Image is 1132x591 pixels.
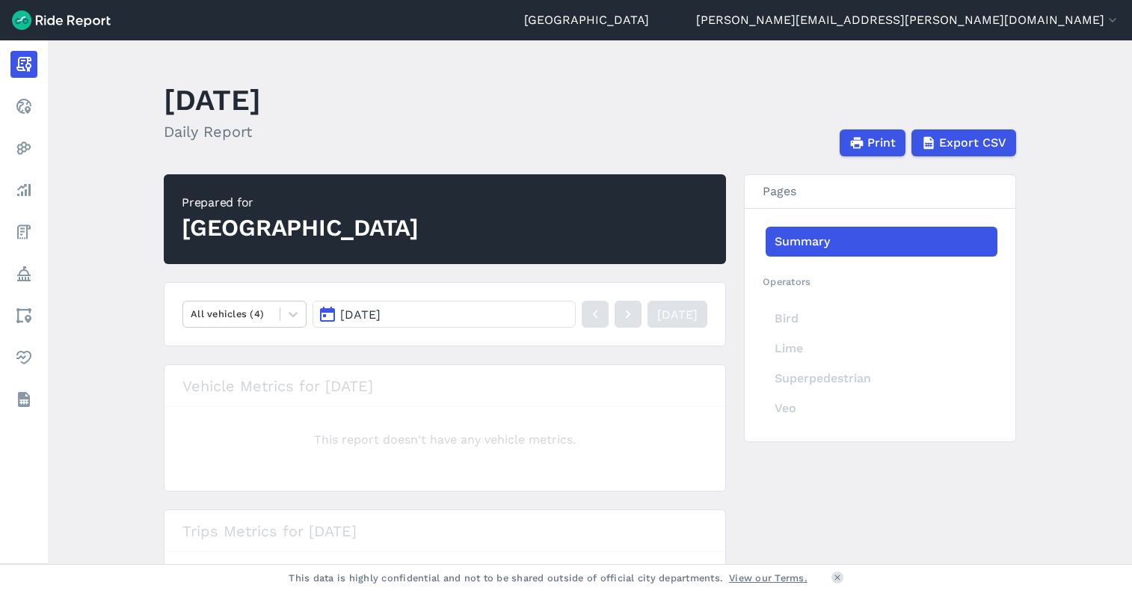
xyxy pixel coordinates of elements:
button: Export CSV [911,129,1016,156]
a: Areas [10,302,37,329]
h3: Pages [745,175,1015,209]
button: [PERSON_NAME][EMAIL_ADDRESS][PERSON_NAME][DOMAIN_NAME] [696,11,1120,29]
div: Prepared for [182,194,419,212]
div: [GEOGRAPHIC_DATA] [182,212,419,245]
div: Superpedestrian [766,364,997,394]
a: Summary [766,227,997,257]
a: [DATE] [647,301,707,328]
a: Policy [10,260,37,287]
a: View our Terms. [729,571,808,585]
h1: [DATE] [164,79,261,120]
span: Export CSV [939,134,1006,152]
h3: Vehicle Metrics for [DATE] [164,365,725,407]
button: Print [840,129,905,156]
a: Report [10,51,37,78]
h3: Trips Metrics for [DATE] [164,510,725,552]
button: [DATE] [313,301,576,328]
a: Health [10,344,37,371]
h2: Daily Report [164,120,261,143]
a: Heatmaps [10,135,37,162]
div: Lime [766,334,997,364]
img: Ride Report [12,10,111,30]
div: Bird [766,304,997,334]
span: Print [867,134,896,152]
div: Veo [766,394,997,423]
span: [DATE] [340,307,381,322]
a: Datasets [10,386,37,413]
a: Analyze [10,177,37,203]
a: Fees [10,218,37,245]
a: [GEOGRAPHIC_DATA] [524,11,649,29]
h2: Operators [763,275,997,289]
a: Realtime [10,93,37,120]
div: loading [164,365,725,491]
